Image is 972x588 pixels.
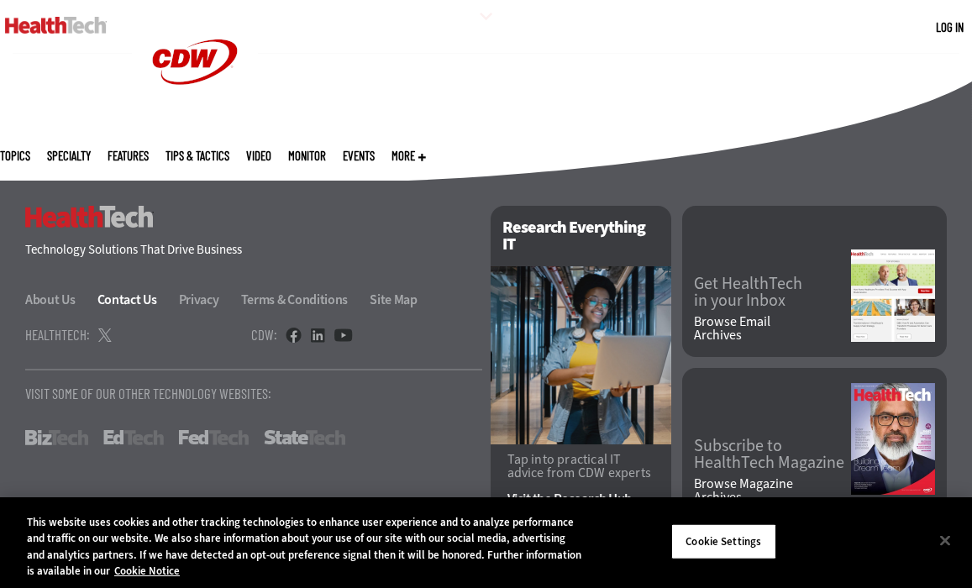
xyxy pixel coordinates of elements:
a: Subscribe toHealthTech Magazine [694,438,851,471]
img: newsletter screenshot [851,249,935,342]
p: Visit Some Of Our Other Technology Websites: [25,386,482,401]
img: Fall 2025 Cover [851,383,935,495]
h4: Technology Solutions That Drive Business [25,244,482,256]
div: This website uses cookies and other tracking technologies to enhance user experience and to analy... [27,514,583,580]
a: Video [246,150,271,162]
a: CDW [132,111,258,129]
a: More information about your privacy [114,564,180,578]
a: Visit the Research Hub [507,492,654,507]
a: Tips & Tactics [166,150,229,162]
a: Browse EmailArchives [694,315,851,342]
button: Close [927,522,964,559]
a: MonITor [288,150,326,162]
a: Log in [936,19,964,34]
span: More [391,150,426,162]
a: EdTech [103,430,164,445]
a: Get HealthTechin your Inbox [694,276,851,309]
span: Specialty [47,150,91,162]
a: StateTech [264,430,345,445]
div: User menu [936,18,964,36]
a: Terms & Conditions [241,291,368,308]
button: Cookie Settings [671,524,776,559]
p: Tap into practical IT advice from CDW experts [507,453,654,480]
h4: HealthTech: [25,328,90,342]
a: Privacy [179,291,239,308]
a: BizTech [25,430,88,445]
a: Features [108,150,149,162]
a: Events [343,150,375,162]
a: About Us [25,291,95,308]
img: Home [5,17,107,34]
a: FedTech [179,430,249,445]
h3: HealthTech [25,206,154,228]
h4: CDW: [251,328,277,342]
a: Contact Us [97,291,176,308]
a: Site Map [370,291,418,308]
a: Browse MagazineArchives [694,477,851,504]
h2: Research Everything IT [491,206,671,266]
